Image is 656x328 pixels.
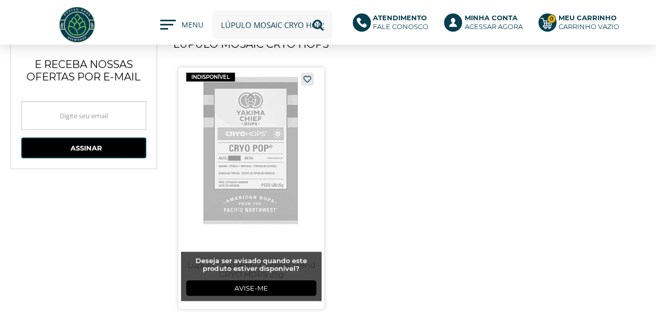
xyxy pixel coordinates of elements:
b: Minha Conta [464,13,517,22]
input: Digite seu email [21,101,146,130]
span: MENU [182,20,202,35]
p: e receba nossas ofertas por e-mail [21,45,146,91]
p: Fale conosco [373,13,428,31]
img: Hopfen Haus BrewShop [58,5,96,44]
a: AtendimentoFale conosco [353,13,434,36]
button: MENU [160,20,202,30]
a: Lúpulo Cryo Pop - Original Blend CRYO HOPS 25g [178,67,324,309]
strong: 0 [547,15,556,23]
a: Avise-me [186,280,316,296]
button: Assinar [21,138,146,158]
span: indisponível [186,73,235,81]
b: Meu Carrinho [559,13,617,22]
a: Minha ContaAcessar agora [444,13,528,36]
button: Buscar [304,10,332,39]
p: Acessar agora [464,13,522,31]
span: Deseja ser avisado quando este produto estiver disponível? [196,256,307,272]
input: Digite o que você procura [212,10,333,39]
b: Atendimento [373,13,427,22]
div: Carrinho Vazio [559,22,619,31]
